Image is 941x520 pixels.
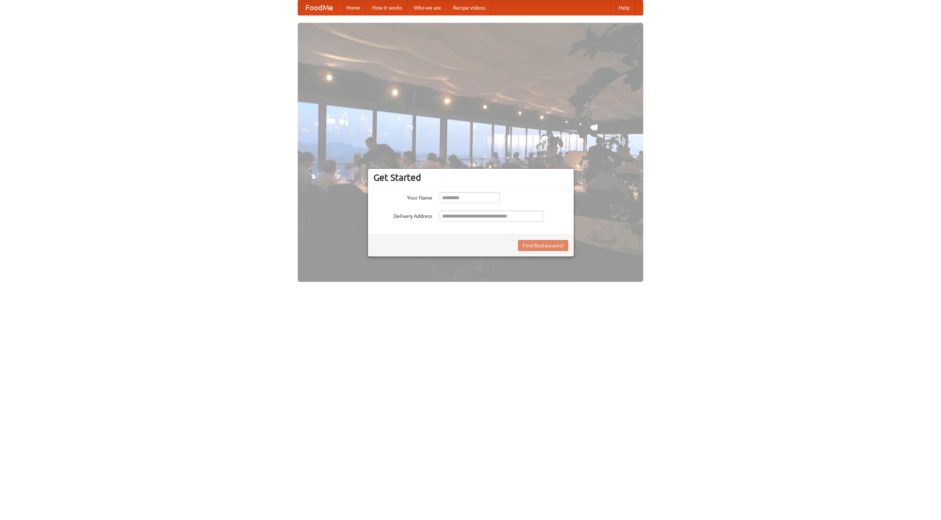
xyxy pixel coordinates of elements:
button: Find Restaurants! [518,240,568,251]
a: Recipe videos [447,0,491,15]
a: How it works [366,0,408,15]
label: Delivery Address [373,211,432,220]
a: Home [340,0,366,15]
label: Your Name [373,192,432,201]
h3: Get Started [373,172,568,183]
a: Who we are [408,0,447,15]
a: Help [613,0,636,15]
a: FoodMe [298,0,340,15]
